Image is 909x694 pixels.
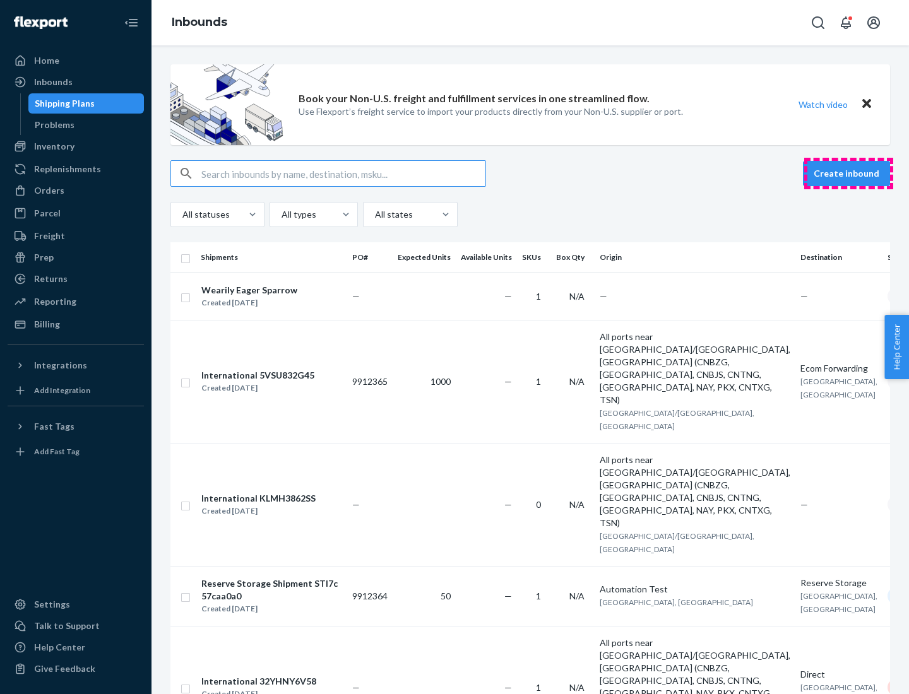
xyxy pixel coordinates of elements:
input: All states [374,208,375,221]
th: Expected Units [393,242,456,273]
input: All types [280,208,282,221]
div: Replenishments [34,163,101,175]
button: Create inbound [803,161,890,186]
div: Inbounds [34,76,73,88]
div: Created [DATE] [201,505,316,517]
a: Inbounds [172,15,227,29]
a: Orders [8,180,144,201]
input: Search inbounds by name, destination, msku... [201,161,485,186]
span: — [352,291,360,302]
button: Integrations [8,355,144,375]
span: 1 [536,376,541,387]
span: — [800,499,808,510]
div: Help Center [34,641,85,654]
a: Freight [8,226,144,246]
span: [GEOGRAPHIC_DATA]/[GEOGRAPHIC_DATA], [GEOGRAPHIC_DATA] [600,408,754,431]
span: N/A [569,376,585,387]
a: Shipping Plans [28,93,145,114]
span: — [352,499,360,510]
div: Talk to Support [34,620,100,632]
div: Returns [34,273,68,285]
div: Ecom Forwarding [800,362,877,375]
span: 50 [441,591,451,601]
div: Fast Tags [34,420,74,433]
a: Billing [8,314,144,334]
div: Wearily Eager Sparrow [201,284,297,297]
div: International 5VSU832G45 [201,369,314,382]
a: Replenishments [8,159,144,179]
span: N/A [569,682,585,693]
div: Created [DATE] [201,603,342,615]
span: 0 [536,499,541,510]
a: Add Fast Tag [8,442,144,462]
a: Help Center [8,637,144,657]
div: Prep [34,251,54,264]
div: Created [DATE] [201,382,314,394]
button: Give Feedback [8,659,144,679]
span: N/A [569,591,585,601]
span: — [504,499,512,510]
button: Help Center [884,315,909,379]
a: Settings [8,594,144,615]
a: Talk to Support [8,616,144,636]
div: International KLMH3862SS [201,492,316,505]
div: Parcel [34,207,61,220]
div: All ports near [GEOGRAPHIC_DATA]/[GEOGRAPHIC_DATA], [GEOGRAPHIC_DATA] (CNBZG, [GEOGRAPHIC_DATA], ... [600,454,790,529]
button: Fast Tags [8,416,144,437]
div: Integrations [34,359,87,372]
div: Orders [34,184,64,197]
a: Add Integration [8,380,144,401]
img: Flexport logo [14,16,68,29]
button: Open account menu [861,10,886,35]
div: Billing [34,318,60,331]
span: [GEOGRAPHIC_DATA], [GEOGRAPHIC_DATA] [600,597,753,607]
span: 1 [536,591,541,601]
div: Freight [34,230,65,242]
div: Reserve Storage [800,577,877,589]
div: All ports near [GEOGRAPHIC_DATA]/[GEOGRAPHIC_DATA], [GEOGRAPHIC_DATA] (CNBZG, [GEOGRAPHIC_DATA], ... [600,331,790,406]
th: Origin [595,242,795,273]
div: Created [DATE] [201,297,297,309]
span: N/A [569,291,585,302]
p: Use Flexport’s freight service to import your products directly from your Non-U.S. supplier or port. [299,105,683,118]
div: Reserve Storage Shipment STI7c57caa0a0 [201,577,342,603]
th: SKUs [517,242,551,273]
input: All statuses [181,208,182,221]
th: Available Units [456,242,517,273]
span: 1 [536,291,541,302]
th: Destination [795,242,882,273]
span: — [504,291,512,302]
a: Inbounds [8,72,144,92]
div: Settings [34,598,70,611]
p: Book your Non-U.S. freight and fulfillment services in one streamlined flow. [299,91,650,106]
span: [GEOGRAPHIC_DATA]/[GEOGRAPHIC_DATA], [GEOGRAPHIC_DATA] [600,531,754,554]
span: [GEOGRAPHIC_DATA], [GEOGRAPHIC_DATA] [800,377,877,399]
div: Give Feedback [34,662,95,675]
th: Box Qty [551,242,595,273]
span: [GEOGRAPHIC_DATA], [GEOGRAPHIC_DATA] [800,591,877,614]
span: — [800,291,808,302]
a: Reporting [8,291,144,312]
div: Direct [800,668,877,681]
th: Shipments [196,242,347,273]
div: Add Integration [34,385,90,396]
button: Watch video [790,95,856,114]
td: 9912364 [347,566,393,626]
span: 1000 [431,376,451,387]
div: Inventory [34,140,74,153]
a: Returns [8,269,144,289]
div: Add Fast Tag [34,446,80,457]
a: Prep [8,247,144,268]
button: Open Search Box [805,10,831,35]
div: International 32YHNY6V58 [201,675,316,688]
span: — [504,591,512,601]
ol: breadcrumbs [162,4,237,41]
div: Reporting [34,295,76,308]
span: N/A [569,499,585,510]
div: Home [34,54,59,67]
div: Shipping Plans [35,97,95,110]
span: — [504,682,512,693]
a: Problems [28,115,145,135]
div: Automation Test [600,583,790,596]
